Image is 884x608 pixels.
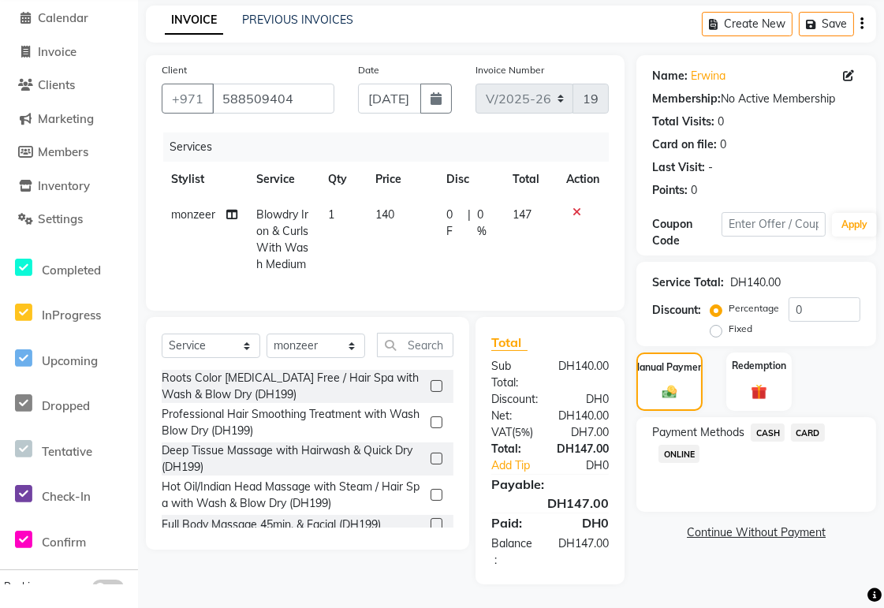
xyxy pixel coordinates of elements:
div: No Active Membership [652,91,860,107]
span: 0 F [446,207,461,240]
span: 0 % [477,207,494,240]
a: Members [4,144,134,162]
div: Last Visit: [652,159,705,176]
div: Coupon Code [652,216,722,249]
th: Qty [319,162,366,197]
div: - [708,159,713,176]
span: CASH [751,423,785,442]
div: DH7.00 [550,424,621,441]
label: Percentage [729,301,779,315]
div: Full Body Massage 45min. & Facial (DH199) [162,517,381,533]
a: Invoice [4,43,134,62]
span: Marketing [38,111,94,126]
span: Tentative [42,444,92,459]
span: monzeer [171,207,215,222]
div: Name: [652,68,688,84]
div: DH140.00 [546,408,621,424]
div: DH0 [550,513,621,532]
span: 1 [328,207,334,222]
span: Invoice [38,44,76,59]
div: Discount: [479,391,550,408]
label: Invoice Number [476,63,544,77]
div: Membership: [652,91,721,107]
button: +971 [162,84,214,114]
div: DH147.00 [545,441,621,457]
span: CARD [791,423,825,442]
a: PREVIOUS INVOICES [242,13,353,27]
span: | [468,207,471,240]
span: 147 [513,207,532,222]
span: Check-In [42,489,91,504]
th: Service [247,162,319,197]
div: 0 [691,182,697,199]
div: Paid: [479,513,550,532]
button: Save [799,12,854,36]
span: Completed [42,263,101,278]
label: Fixed [729,322,752,336]
div: DH147.00 [479,494,621,513]
div: Services [163,132,621,162]
div: Professional Hair Smoothing Treatment with Wash Blow Dry (DH199) [162,406,424,439]
th: Total [503,162,557,197]
th: Disc [437,162,503,197]
img: _cash.svg [658,384,681,401]
div: ( ) [479,424,550,441]
input: Search or Scan [377,333,453,357]
span: Clients [38,77,75,92]
div: 0 [720,136,726,153]
a: Continue Without Payment [640,524,873,541]
a: Clients [4,76,134,95]
div: DH0 [550,391,621,408]
a: Calendar [4,9,134,28]
button: Create New [702,12,793,36]
span: ONLINE [658,445,699,463]
div: Balance : [479,535,546,569]
div: Payable: [479,475,621,494]
th: Price [366,162,437,197]
a: Settings [4,211,134,229]
label: Date [358,63,379,77]
span: Payment Methods [652,424,744,441]
div: Points: [652,182,688,199]
div: Deep Tissue Massage with Hairwash & Quick Dry (DH199) [162,442,424,476]
div: 0 [718,114,724,130]
span: Settings [38,211,83,226]
div: Sub Total: [479,358,546,391]
span: Bookings [4,580,47,592]
div: DH147.00 [546,535,621,569]
div: Service Total: [652,274,724,291]
span: 5% [515,426,530,438]
span: InProgress [42,308,101,323]
div: DH0 [562,457,621,474]
input: Search by Name/Mobile/Email/Code [212,84,334,114]
span: Members [38,144,88,159]
input: Enter Offer / Coupon Code [722,212,826,237]
th: Stylist [162,162,247,197]
span: Dropped [42,398,90,413]
span: Blowdry Iron & Curls With Wash Medium [256,207,308,271]
label: Client [162,63,187,77]
div: Hot Oil/Indian Head Massage with Steam / Hair Spa with Wash & Blow Dry (DH199) [162,479,424,512]
span: 140 [375,207,394,222]
span: Inventory [38,178,90,193]
a: INVOICE [165,6,223,35]
div: Discount: [652,302,701,319]
div: Card on file: [652,136,717,153]
button: Apply [832,213,877,237]
div: DH140.00 [546,358,621,391]
img: _gift.svg [746,382,772,402]
div: Total: [479,441,545,457]
a: Erwina [691,68,725,84]
div: Net: [479,408,546,424]
th: Action [557,162,609,197]
div: Roots Color [MEDICAL_DATA] Free / Hair Spa with Wash & Blow Dry (DH199) [162,370,424,403]
span: Total [491,334,528,351]
span: Upcoming [42,353,98,368]
label: Manual Payment [632,360,707,375]
label: Redemption [732,359,786,373]
span: Vat [491,425,512,439]
span: Calendar [38,10,88,25]
div: DH140.00 [730,274,781,291]
a: Add Tip [479,457,562,474]
div: Total Visits: [652,114,714,130]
